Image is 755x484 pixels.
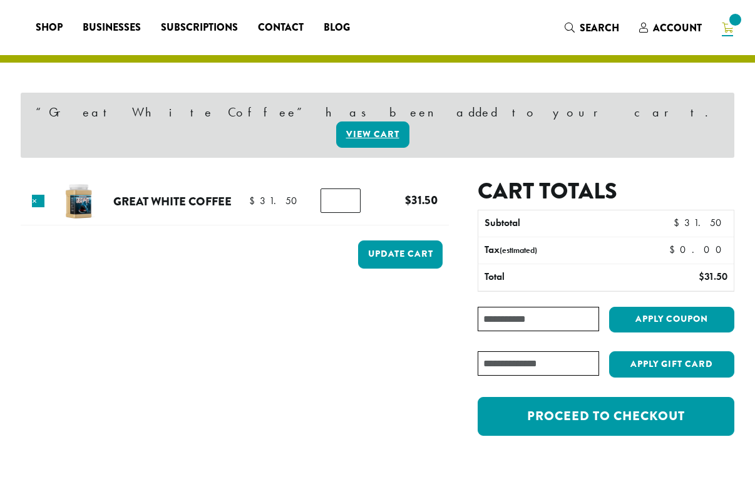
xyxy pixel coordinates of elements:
[478,237,659,264] th: Tax
[478,210,632,237] th: Subtotal
[32,195,44,207] a: Remove this item
[358,240,443,269] button: Update cart
[324,20,350,36] span: Blog
[674,216,684,229] span: $
[699,270,727,283] bdi: 31.50
[321,188,361,212] input: Product quantity
[555,18,629,38] a: Search
[674,216,727,229] bdi: 31.50
[113,193,232,210] a: Great White Coffee
[161,20,238,36] span: Subscriptions
[36,20,63,36] span: Shop
[405,192,438,209] bdi: 31.50
[500,245,537,255] small: (estimated)
[699,270,704,283] span: $
[83,20,141,36] span: Businesses
[21,93,734,158] div: “Great White Coffee” has been added to your cart.
[609,351,734,378] button: Apply Gift Card
[669,243,680,256] span: $
[478,178,734,205] h2: Cart totals
[478,264,632,291] th: Total
[669,243,727,256] bdi: 0.00
[336,121,409,148] a: View cart
[249,194,303,207] bdi: 31.50
[580,21,619,35] span: Search
[405,192,411,209] span: $
[258,20,304,36] span: Contact
[478,397,734,436] a: Proceed to checkout
[249,194,260,207] span: $
[26,18,73,38] a: Shop
[609,307,734,332] button: Apply coupon
[653,21,702,35] span: Account
[58,181,99,222] img: Great White Coffee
